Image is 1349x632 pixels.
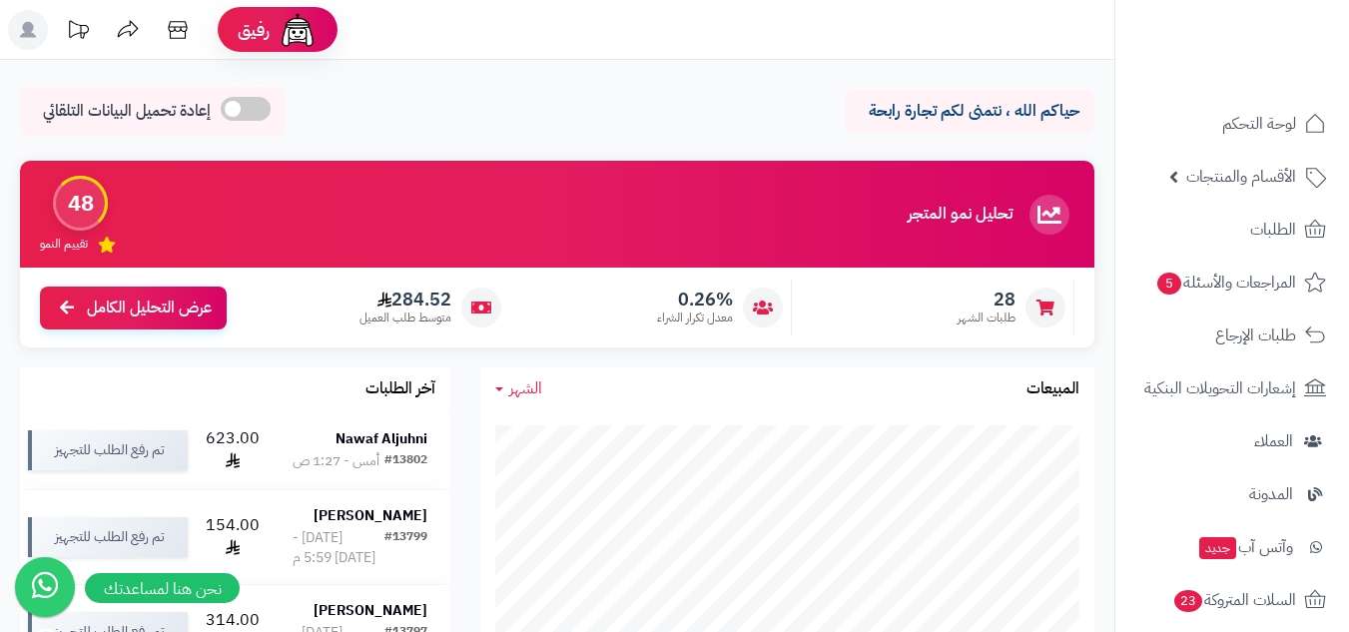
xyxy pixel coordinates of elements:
[53,10,103,55] a: تحديثات المنصة
[314,600,427,621] strong: [PERSON_NAME]
[509,376,542,400] span: الشهر
[40,287,227,329] a: عرض التحليل الكامل
[1199,537,1236,559] span: جديد
[908,206,1012,224] h3: تحليل نمو المتجر
[314,505,427,526] strong: [PERSON_NAME]
[28,517,188,557] div: تم رفع الطلب للتجهيز
[1127,523,1337,571] a: وآتس آبجديد
[1157,273,1181,295] span: 5
[293,451,379,471] div: أمس - 1:27 ص
[28,430,188,470] div: تم رفع الطلب للتجهيز
[958,310,1015,326] span: طلبات الشهر
[1172,586,1296,614] span: السلات المتروكة
[495,377,542,400] a: الشهر
[1026,380,1079,398] h3: المبيعات
[336,428,427,449] strong: Nawaf Aljuhni
[1127,470,1337,518] a: المدونة
[1197,533,1293,561] span: وآتس آب
[359,310,451,326] span: متوسط طلب العميل
[1144,374,1296,402] span: إشعارات التحويلات البنكية
[278,10,318,50] img: ai-face.png
[87,297,212,319] span: عرض التحليل الكامل
[40,236,88,253] span: تقييم النمو
[1186,163,1296,191] span: الأقسام والمنتجات
[1215,321,1296,349] span: طلبات الإرجاع
[359,289,451,311] span: 284.52
[293,528,383,568] div: [DATE] - [DATE] 5:59 م
[384,451,427,471] div: #13802
[860,100,1079,123] p: حياكم الله ، نتمنى لكم تجارة رابحة
[196,490,270,584] td: 154.00
[657,310,733,326] span: معدل تكرار الشراء
[1174,590,1202,612] span: 23
[1254,427,1293,455] span: العملاء
[365,380,435,398] h3: آخر الطلبات
[1249,480,1293,508] span: المدونة
[1127,312,1337,359] a: طلبات الإرجاع
[196,411,270,489] td: 623.00
[1222,110,1296,138] span: لوحة التحكم
[1155,269,1296,297] span: المراجعات والأسئلة
[657,289,733,311] span: 0.26%
[43,100,211,123] span: إعادة تحميل البيانات التلقائي
[1127,259,1337,307] a: المراجعات والأسئلة5
[1127,206,1337,254] a: الطلبات
[1127,364,1337,412] a: إشعارات التحويلات البنكية
[1127,417,1337,465] a: العملاء
[1127,100,1337,148] a: لوحة التحكم
[238,18,270,42] span: رفيق
[958,289,1015,311] span: 28
[1127,576,1337,624] a: السلات المتروكة23
[1250,216,1296,244] span: الطلبات
[384,528,427,568] div: #13799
